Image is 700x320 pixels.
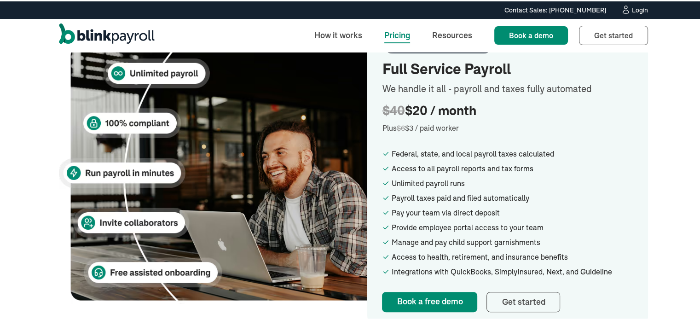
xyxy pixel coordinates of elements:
div: Contact Sales: [PHONE_NUMBER] [504,4,606,14]
div: Login [632,6,648,12]
a: Book a demo [494,25,568,43]
div: Federal, state, and local payroll taxes calculated [391,147,633,158]
a: Get started [579,24,648,44]
a: Login [621,4,648,14]
a: Pricing [377,24,417,44]
a: home [59,22,155,46]
div: Access to all payroll reports and tax forms [391,162,633,173]
h2: Full Service Payroll [382,59,633,77]
div: Unlimited payroll runs [391,176,633,187]
a: How it works [307,24,370,44]
a: Get started [486,291,560,311]
div: We handle it all - payroll and taxes fully automated [382,81,633,94]
div: Pay your team via direct deposit [391,206,633,217]
div: Provide employee portal access to your team [391,221,633,232]
span: Book a demo [509,29,553,39]
a: Resources [425,24,480,44]
span: $6 [396,122,405,131]
div: Manage and pay child support garnishments [391,235,633,246]
span: Get started [594,29,633,39]
div: Payroll taxes paid and filed automatically [391,191,633,202]
div: Integrations with QuickBooks, SimplyInsured, Next, and Guideline [391,265,633,276]
a: Book a free demo [382,291,477,311]
div: Access to health, retirement, and insurance benefits [391,250,633,261]
div: $20 / month [382,102,633,117]
div: Plus $3 / paid worker [382,121,633,132]
span: $40 [382,102,405,116]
